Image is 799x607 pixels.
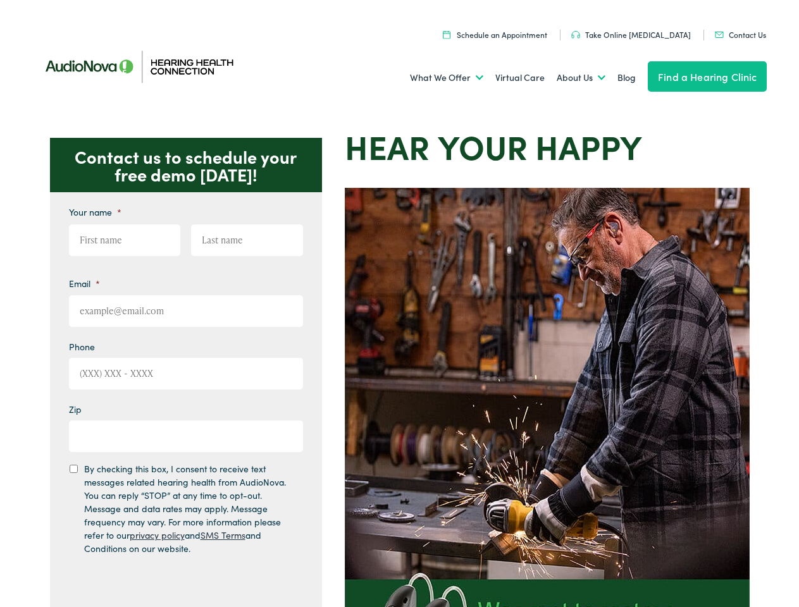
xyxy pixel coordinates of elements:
img: utility icon [443,30,450,39]
a: privacy policy [130,529,185,541]
a: Schedule an Appointment [443,29,547,40]
strong: Hear [345,123,430,169]
label: Your name [69,206,121,218]
strong: your Happy [438,123,642,169]
input: (XXX) XXX - XXXX [69,358,303,389]
input: First name [69,224,181,256]
label: Zip [69,403,82,415]
a: What We Offer [410,54,483,101]
input: Last name [191,224,303,256]
label: By checking this box, I consent to receive text messages related hearing health from AudioNova. Y... [84,462,292,555]
a: Virtual Care [495,54,545,101]
a: Blog [617,54,636,101]
label: Email [69,278,100,289]
img: utility icon [571,31,580,39]
label: Phone [69,341,95,352]
input: example@email.com [69,295,303,327]
p: Contact us to schedule your free demo [DATE]! [50,138,322,192]
a: Find a Hearing Clinic [648,61,767,92]
a: Take Online [MEDICAL_DATA] [571,29,691,40]
a: Contact Us [715,29,766,40]
img: utility icon [715,32,724,38]
a: About Us [557,54,605,101]
a: SMS Terms [201,529,245,541]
